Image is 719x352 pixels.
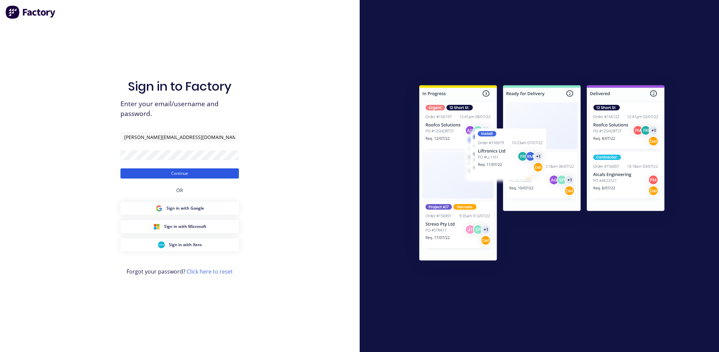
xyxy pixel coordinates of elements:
img: Sign in [404,72,679,277]
input: Email/Username [120,132,239,142]
span: Sign in with Google [166,205,204,211]
h1: Sign in to Factory [128,79,231,94]
button: Continue [120,168,239,179]
img: Google Sign in [156,205,162,212]
button: Xero Sign inSign in with Xero [120,238,239,251]
button: Microsoft Sign inSign in with Microsoft [120,220,239,233]
img: Factory [5,5,56,19]
button: Google Sign inSign in with Google [120,202,239,215]
span: Forgot your password? [127,267,233,276]
span: Enter your email/username and password. [120,99,239,119]
a: Click here to reset [187,268,233,275]
span: Sign in with Microsoft [164,224,206,230]
img: Microsoft Sign in [153,223,160,230]
img: Xero Sign in [158,241,165,248]
div: OR [176,179,183,202]
span: Sign in with Xero [169,242,202,248]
